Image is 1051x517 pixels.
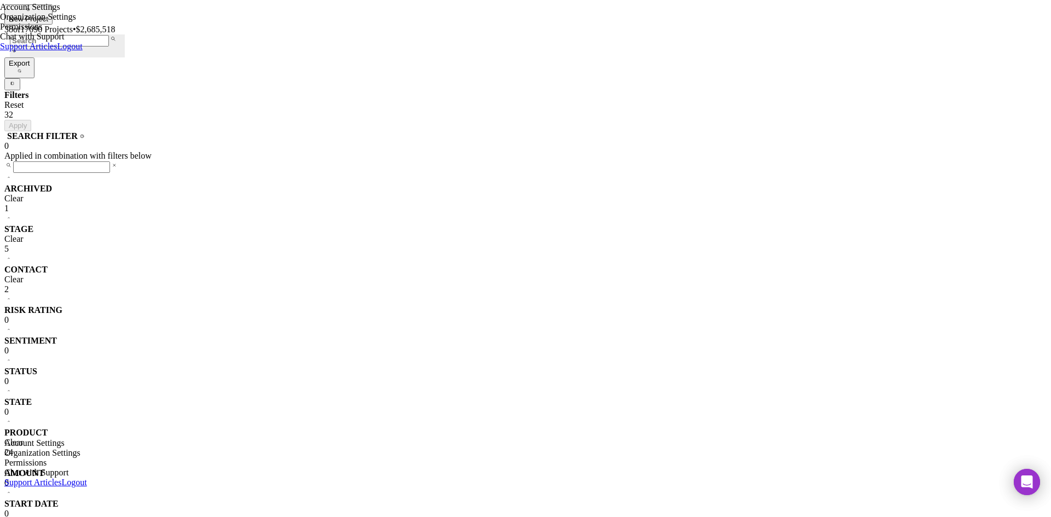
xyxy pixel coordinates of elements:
div: Apply [9,121,27,130]
b: SEARCH FILTER [7,131,78,141]
div: Reset [4,100,1047,110]
div: Permissions [4,458,87,468]
div: Account Settings [4,438,87,448]
b: RISK RATING [4,305,62,315]
div: Chat with Support [4,468,87,478]
div: 0 [4,141,1047,151]
div: Open Intercom Messenger [1014,469,1040,495]
a: Logout [61,478,86,487]
div: 0 [4,376,1047,386]
b: START DATE [4,499,59,509]
div: 2 [4,284,1047,294]
a: Logout [57,42,82,51]
div: 38 of 17090 Projects • $2,685,518 [4,25,1047,34]
a: Support Articles [4,478,61,487]
div: 1 [4,204,1047,213]
b: STATUS [4,367,37,376]
b: ARCHIVED [4,184,52,194]
b: Filters [4,90,28,100]
b: STATE [4,397,32,407]
b: PRODUCT [4,428,48,438]
div: Clear [4,234,1047,244]
div: 5 [4,244,1047,254]
div: 0 [4,407,1047,417]
div: Clear [4,438,1047,448]
b: STAGE [4,224,33,234]
div: Organization Settings [4,448,87,458]
button: Export [4,57,34,78]
div: Export [9,59,30,67]
div: Applied in combination with filters below [4,151,1047,161]
b: CONTACT [4,265,48,275]
div: 24 [4,448,1047,457]
div: Clear [4,194,1047,204]
div: 0 [4,478,1047,488]
button: Apply [4,120,31,131]
b: SENTIMENT [4,336,57,346]
div: Clear [4,275,1047,284]
div: 0 [4,315,1047,325]
div: 0 [4,346,1047,356]
div: 32 [4,110,1047,120]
